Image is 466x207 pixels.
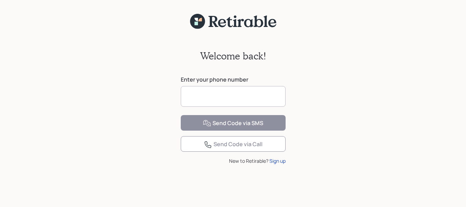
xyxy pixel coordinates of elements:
button: Send Code via SMS [181,115,286,131]
button: Send Code via Call [181,136,286,152]
div: Send Code via SMS [203,119,263,128]
h2: Welcome back! [200,50,266,62]
div: Send Code via Call [204,140,262,149]
label: Enter your phone number [181,76,286,83]
div: Sign up [269,157,286,164]
div: New to Retirable? [181,157,286,164]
